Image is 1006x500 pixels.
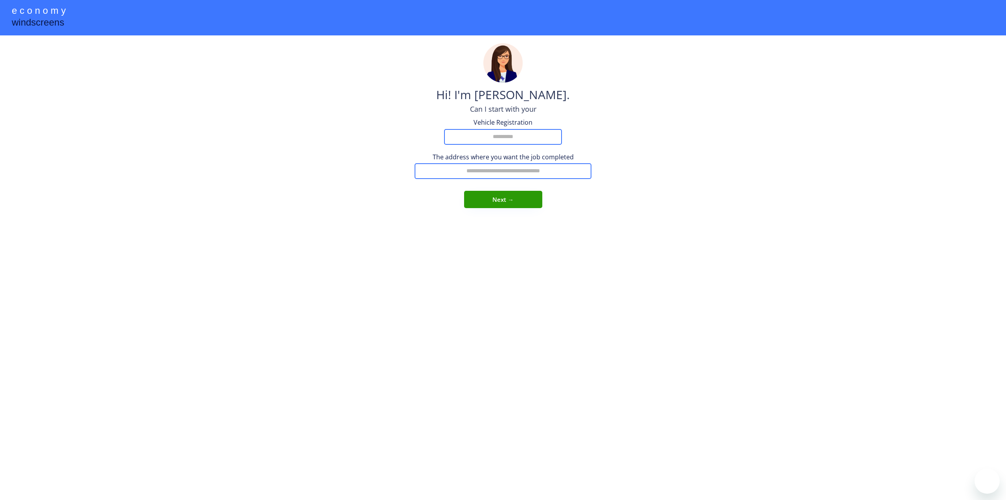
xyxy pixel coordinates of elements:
[470,104,536,114] div: Can I start with your
[12,4,66,19] div: e c o n o m y
[436,87,570,104] div: Hi! I'm [PERSON_NAME].
[975,469,1000,494] iframe: Button to launch messaging window
[483,43,523,83] img: madeline.png
[464,191,542,208] button: Next →
[464,118,542,127] div: Vehicle Registration
[415,153,591,161] div: The address where you want the job completed
[12,16,64,31] div: windscreens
